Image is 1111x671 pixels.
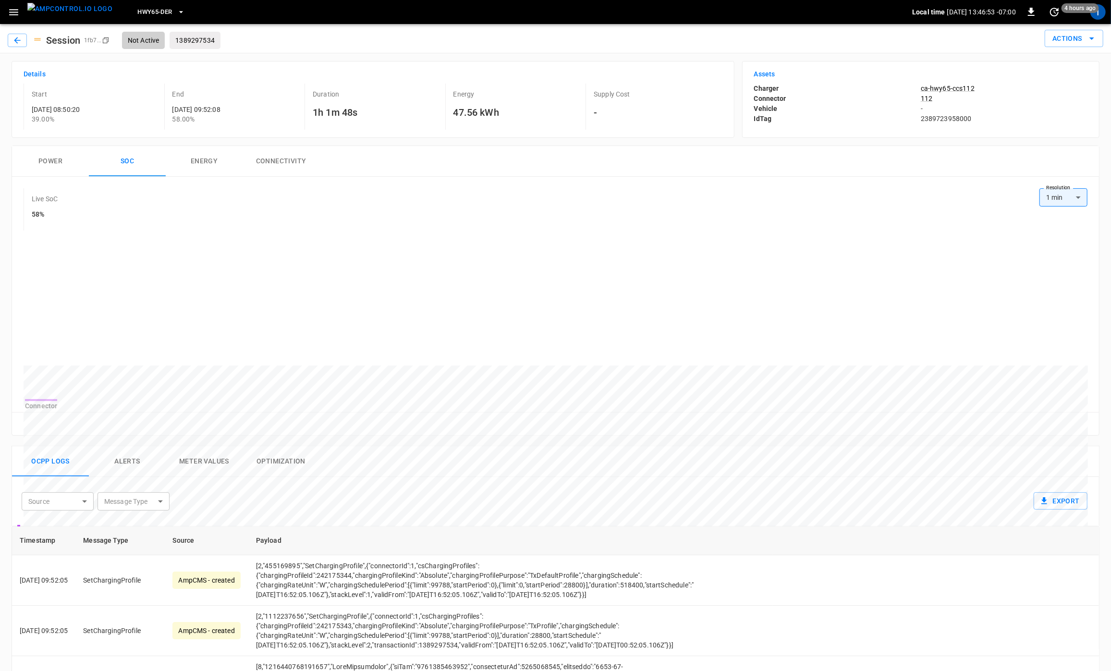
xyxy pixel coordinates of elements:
h6: 47.56 kWh [453,105,582,120]
h6: - [594,105,722,120]
h6: 58% [32,209,58,220]
p: Live SoC [32,194,58,204]
h6: Session [42,33,84,48]
button: Actions [1045,30,1103,48]
p: [DATE] 08:50:20 [32,105,160,114]
button: Ocpp logs [12,446,89,477]
p: Energy [453,89,582,99]
p: End [172,89,301,99]
p: 39.00 % [32,114,160,124]
p: 58.00% [172,114,301,124]
span: 1fb7 ... [84,37,102,44]
h6: Assets [754,69,1087,80]
button: set refresh interval [1047,4,1062,20]
th: Payload [248,526,773,555]
p: 1389297534 [175,36,215,45]
th: Source [165,526,248,555]
p: Charger [754,84,921,94]
button: Power [12,146,89,177]
button: Meter Values [166,446,243,477]
button: Connectivity [243,146,319,177]
p: [DATE] 09:52:05 [20,575,68,585]
div: 1 min [1039,188,1087,207]
th: Message Type [75,526,165,555]
div: copy [101,35,111,46]
p: [DATE] 13:46:53 -07:00 [947,7,1016,17]
button: Optimization [243,446,319,477]
button: HWY65-DER [134,3,188,22]
img: ampcontrol.io logo [27,3,112,15]
th: Timestamp [12,526,75,555]
p: Duration [313,89,441,99]
div: profile-icon [1090,4,1106,20]
a: 112 [921,94,1087,103]
button: Alerts [89,446,166,477]
span: HWY65-DER [137,7,172,18]
div: Not Active [122,32,165,49]
p: IdTag [754,114,921,124]
button: SOC [89,146,166,177]
p: - [921,104,1087,113]
button: Export [1034,492,1087,510]
p: [DATE] 09:52:05 [20,626,68,635]
p: Local time [912,7,945,17]
a: ca-hwy65-ccs112 [921,84,1087,93]
h6: 1h 1m 48s [313,105,441,120]
h6: Details [24,69,722,80]
label: Resolution [1046,184,1070,192]
p: 2389723958000 [921,114,1087,123]
button: Energy [166,146,243,177]
p: Start [32,89,160,99]
p: Vehicle [754,104,921,114]
p: Supply Cost [594,89,722,99]
p: [DATE] 09:52:08 [172,105,301,114]
span: 4 hours ago [1062,3,1099,13]
p: Connector [754,94,921,104]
